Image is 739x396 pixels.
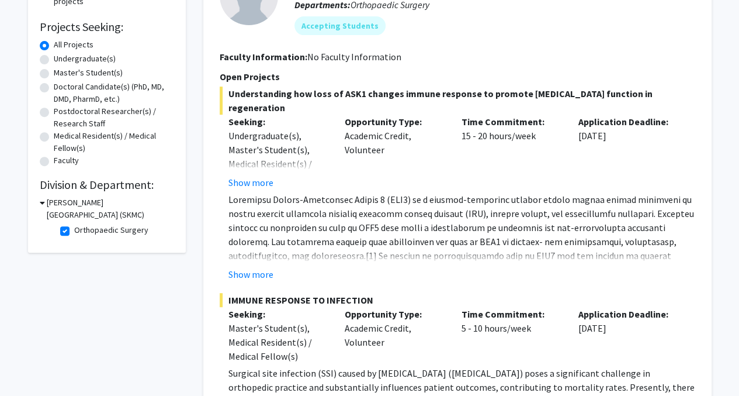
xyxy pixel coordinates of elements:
label: Undergraduate(s) [54,53,116,65]
p: Application Deadline: [578,115,678,129]
label: Master's Student(s) [54,67,123,79]
p: Seeking: [228,307,328,321]
label: Doctoral Candidate(s) (PhD, MD, DMD, PharmD, etc.) [54,81,174,105]
h2: Division & Department: [40,178,174,192]
p: Opportunity Type: [345,307,444,321]
span: IMMUNE RESPONSE TO INFECTION [220,293,695,307]
p: Time Commitment: [462,307,561,321]
button: Show more [228,175,273,190]
p: Open Projects [220,70,695,84]
label: Medical Resident(s) / Medical Fellow(s) [54,130,174,154]
div: [DATE] [570,115,686,190]
div: Academic Credit, Volunteer [336,307,453,363]
label: Faculty [54,154,79,167]
p: Application Deadline: [578,307,678,321]
h2: Projects Seeking: [40,20,174,34]
div: 5 - 10 hours/week [453,307,570,363]
iframe: Chat [9,343,50,387]
div: [DATE] [570,307,686,363]
button: Show more [228,267,273,281]
h3: [PERSON_NAME][GEOGRAPHIC_DATA] (SKMC) [47,197,174,221]
label: Postdoctoral Researcher(s) / Research Staff [54,105,174,130]
label: Orthopaedic Surgery [74,224,148,236]
mat-chip: Accepting Students [294,16,386,35]
div: Academic Credit, Volunteer [336,115,453,190]
p: Opportunity Type: [345,115,444,129]
div: Master's Student(s), Medical Resident(s) / Medical Fellow(s) [228,321,328,363]
b: Faculty Information: [220,51,307,63]
label: All Projects [54,39,93,51]
p: Time Commitment: [462,115,561,129]
div: 15 - 20 hours/week [453,115,570,190]
span: No Faculty Information [307,51,401,63]
p: Seeking: [228,115,328,129]
span: Understanding how loss of ASK1 changes immune response to promote [MEDICAL_DATA] function in rege... [220,87,695,115]
div: Undergraduate(s), Master's Student(s), Medical Resident(s) / Medical Fellow(s) [228,129,328,185]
